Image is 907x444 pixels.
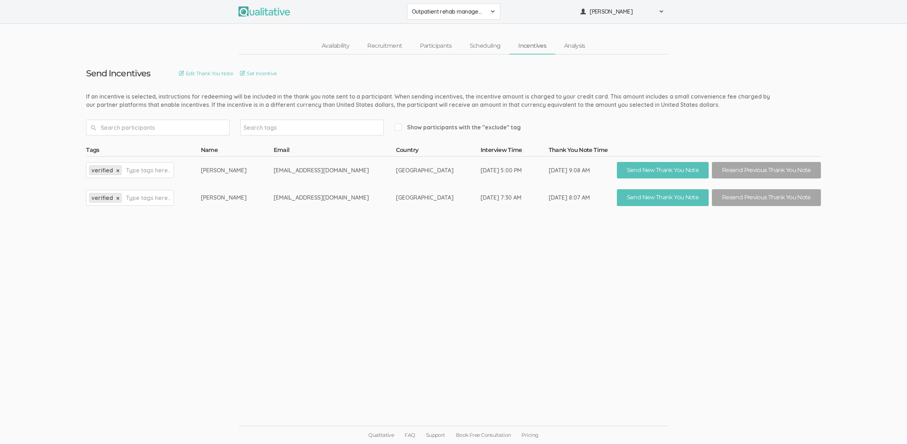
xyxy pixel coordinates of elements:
iframe: Chat Widget [871,410,907,444]
input: Search participants [86,120,230,135]
th: Thank You Note Time [549,146,617,156]
td: [DATE] 7:30 AM [481,184,549,211]
div: If an incentive is selected, instructions for redeeming will be included in the thank you note se... [86,92,779,109]
a: Qualitative [363,426,399,444]
span: verified [91,167,113,174]
a: Scheduling [461,38,510,54]
td: [DATE] 5:00 PM [481,156,549,184]
a: Support [421,426,450,444]
th: Tags [86,146,201,156]
button: Outpatient rehab management of no shows and cancellations [407,4,500,20]
img: Qualitative [238,6,290,16]
th: Country [396,146,481,156]
a: Recruitment [358,38,411,54]
td: [EMAIL_ADDRESS][DOMAIN_NAME] [274,156,396,184]
input: Type tags here... [126,166,171,175]
button: [PERSON_NAME] [576,4,669,20]
span: Show participants with the "exclude" tag [395,123,521,132]
th: Name [201,146,274,156]
th: Email [274,146,396,156]
button: Resend Previous Thank You Note [712,189,821,206]
input: Search tags [244,123,288,132]
div: [DATE] 9:08 AM [549,166,590,175]
a: Set Incentive [240,70,277,77]
a: Incentives [509,38,555,54]
td: [PERSON_NAME] [201,184,274,211]
a: × [116,168,119,174]
input: Type tags here... [126,193,171,202]
td: [EMAIL_ADDRESS][DOMAIN_NAME] [274,184,396,211]
span: verified [91,194,113,201]
td: [GEOGRAPHIC_DATA] [396,156,481,184]
td: [GEOGRAPHIC_DATA] [396,184,481,211]
a: FAQ [399,426,420,444]
button: Send New Thank You Note [617,162,709,179]
span: Outpatient rehab management of no shows and cancellations [412,8,486,16]
td: [PERSON_NAME] [201,156,274,184]
span: [PERSON_NAME] [590,8,654,16]
button: Send New Thank You Note [617,189,709,206]
a: Participants [411,38,460,54]
button: Resend Previous Thank You Note [712,162,821,179]
a: Analysis [555,38,594,54]
a: Availability [313,38,358,54]
a: Book Free Consultation [450,426,516,444]
div: [DATE] 8:07 AM [549,194,590,202]
h3: Send Incentives [86,69,150,78]
a: Pricing [516,426,544,444]
th: Interview Time [481,146,549,156]
a: × [116,195,119,201]
a: Edit Thank You Note [179,70,233,77]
